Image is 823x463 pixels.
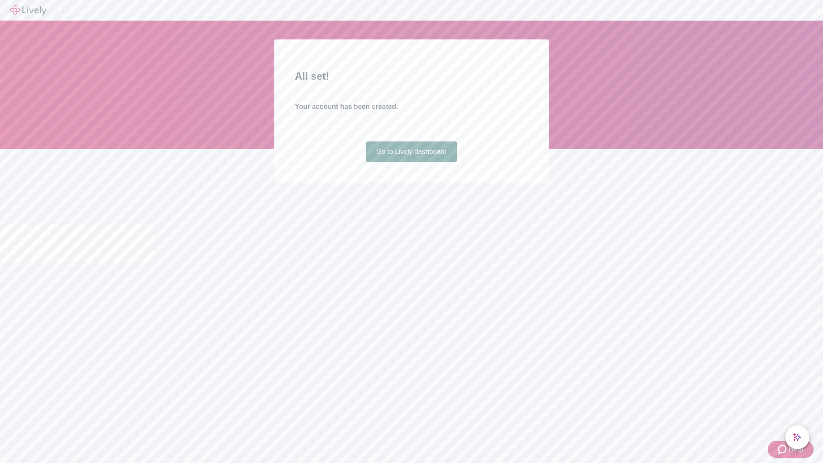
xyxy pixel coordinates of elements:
[366,141,457,162] a: Go to Lively dashboard
[295,102,528,112] h4: Your account has been created.
[778,444,788,454] svg: Zendesk support icon
[785,425,809,449] button: chat
[10,5,46,15] img: Lively
[793,433,802,442] svg: Lively AI Assistant
[788,444,803,454] span: Help
[768,441,814,458] button: Zendesk support iconHelp
[57,11,63,13] button: Log out
[295,69,528,84] h2: All set!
